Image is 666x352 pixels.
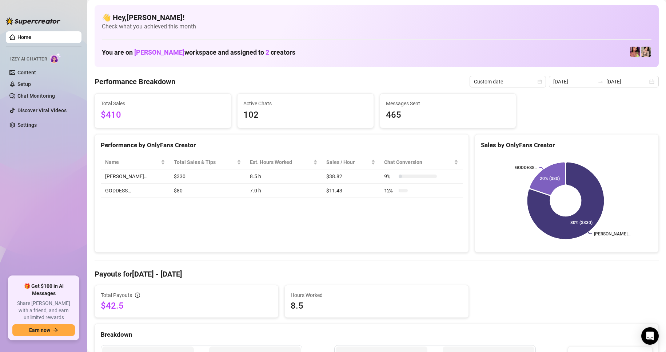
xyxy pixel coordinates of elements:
[322,184,380,198] td: $11.43
[170,155,246,169] th: Total Sales & Tips
[17,81,31,87] a: Setup
[134,48,184,56] span: [PERSON_NAME]
[266,48,269,56] span: 2
[598,79,603,85] span: to
[50,53,61,63] img: AI Chatter
[291,291,462,299] span: Hours Worked
[12,324,75,336] button: Earn nowarrow-right
[243,108,368,122] span: 102
[322,155,380,169] th: Sales / Hour
[380,155,463,169] th: Chat Conversion
[641,327,659,345] div: Open Intercom Messenger
[135,293,140,298] span: info-circle
[598,79,603,85] span: swap-right
[29,327,50,333] span: Earn now
[386,108,510,122] span: 465
[322,169,380,184] td: $38.82
[641,47,651,57] img: Jenna
[12,283,75,297] span: 🎁 Get $100 in AI Messages
[291,300,462,312] span: 8.5
[102,23,651,31] span: Check what you achieved this month
[594,231,630,236] text: [PERSON_NAME]…
[326,158,370,166] span: Sales / Hour
[17,93,55,99] a: Chat Monitoring
[170,184,246,198] td: $80
[250,158,312,166] div: Est. Hours Worked
[101,108,225,122] span: $410
[384,172,396,180] span: 9 %
[17,122,37,128] a: Settings
[95,77,175,87] h4: Performance Breakdown
[246,184,322,198] td: 7.0 h
[606,78,648,86] input: End date
[515,165,537,170] text: GODDESS…
[101,184,170,198] td: GODDESS…
[102,12,651,23] h4: 👋 Hey, [PERSON_NAME] !
[538,79,542,84] span: calendar
[630,47,640,57] img: GODDESS
[101,300,272,312] span: $42.5
[101,291,132,299] span: Total Payouts
[386,99,510,107] span: Messages Sent
[481,140,653,150] div: Sales by OnlyFans Creator
[170,169,246,184] td: $330
[95,269,659,279] h4: Payouts for [DATE] - [DATE]
[384,187,396,195] span: 12 %
[53,328,58,333] span: arrow-right
[243,99,368,107] span: Active Chats
[384,158,452,166] span: Chat Conversion
[105,158,159,166] span: Name
[17,70,36,75] a: Content
[474,76,542,87] span: Custom date
[17,107,67,113] a: Discover Viral Videos
[174,158,235,166] span: Total Sales & Tips
[246,169,322,184] td: 8.5 h
[553,78,595,86] input: Start date
[12,300,75,321] span: Share [PERSON_NAME] with a friend, and earn unlimited rewards
[101,99,225,107] span: Total Sales
[101,330,653,340] div: Breakdown
[101,155,170,169] th: Name
[17,34,31,40] a: Home
[101,169,170,184] td: [PERSON_NAME]…
[102,48,295,56] h1: You are on workspace and assigned to creators
[10,56,47,63] span: Izzy AI Chatter
[101,140,463,150] div: Performance by OnlyFans Creator
[6,17,60,25] img: logo-BBDzfeDw.svg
